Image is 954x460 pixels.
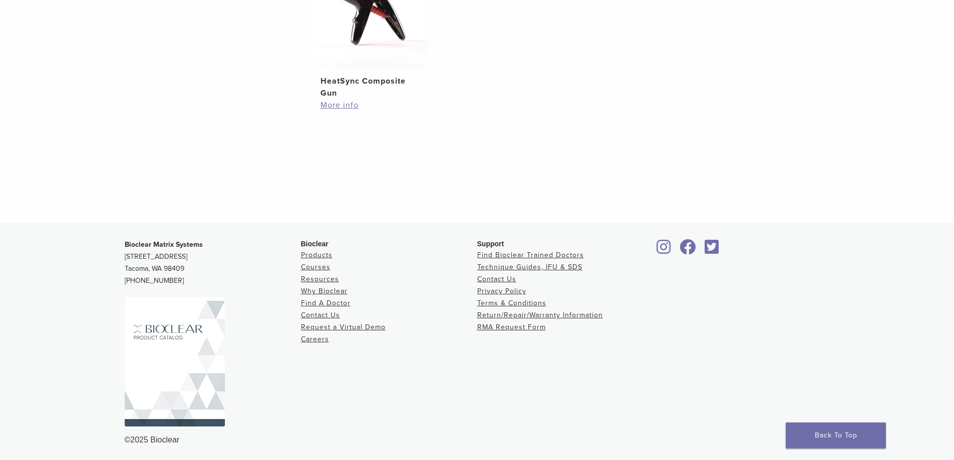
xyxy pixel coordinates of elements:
[301,287,348,295] a: Why Bioclear
[125,434,830,446] div: ©2025 Bioclear
[301,311,340,319] a: Contact Us
[477,311,603,319] a: Return/Repair/Warranty Information
[477,323,546,331] a: RMA Request Form
[301,275,339,283] a: Resources
[125,240,203,249] strong: Bioclear Matrix Systems
[321,99,420,111] a: More info
[702,245,723,255] a: Bioclear
[301,323,386,331] a: Request a Virtual Demo
[301,335,329,343] a: Careers
[477,251,584,259] a: Find Bioclear Trained Doctors
[677,245,700,255] a: Bioclear
[477,287,526,295] a: Privacy Policy
[125,297,225,426] img: Bioclear
[301,263,331,271] a: Courses
[301,299,351,307] a: Find A Doctor
[477,275,516,283] a: Contact Us
[125,239,301,287] p: [STREET_ADDRESS] Tacoma, WA 98409 [PHONE_NUMBER]
[301,251,333,259] a: Products
[654,245,675,255] a: Bioclear
[786,422,886,448] a: Back To Top
[301,240,329,248] span: Bioclear
[477,240,504,248] span: Support
[477,263,582,271] a: Technique Guides, IFU & SDS
[321,75,420,99] h2: HeatSync Composite Gun
[477,299,546,307] a: Terms & Conditions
